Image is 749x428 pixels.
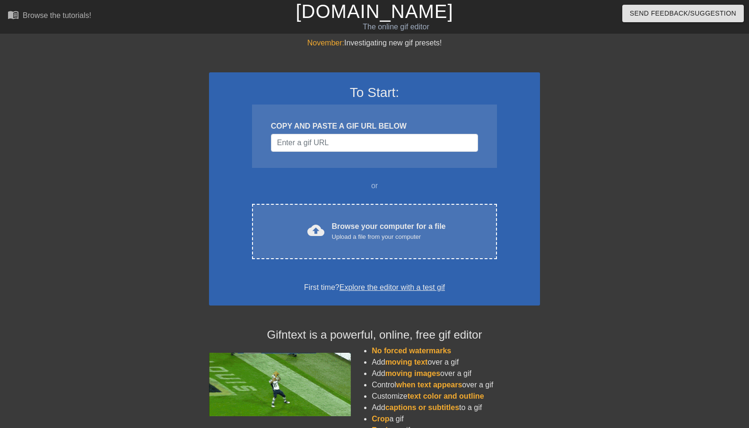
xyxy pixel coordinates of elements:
h4: Gifntext is a powerful, online, free gif editor [209,328,540,342]
span: cloud_upload [307,222,324,239]
span: when text appears [396,381,462,389]
li: Control over a gif [372,379,540,391]
div: First time? [221,282,528,293]
a: [DOMAIN_NAME] [296,1,453,22]
span: Send Feedback/Suggestion [630,8,736,19]
div: Upload a file from your computer [332,232,446,242]
a: Explore the editor with a test gif [340,283,445,291]
li: Customize [372,391,540,402]
div: or [234,180,515,192]
li: Add to a gif [372,402,540,413]
div: Browse the tutorials! [23,11,91,19]
img: football_small.gif [209,353,351,416]
li: a gif [372,413,540,425]
span: menu_book [8,9,19,20]
li: Add over a gif [372,368,540,379]
li: Add over a gif [372,357,540,368]
div: Investigating new gif presets! [209,37,540,49]
span: text color and outline [408,392,484,400]
span: No forced watermarks [372,347,451,355]
div: COPY AND PASTE A GIF URL BELOW [271,121,478,132]
div: The online gif editor [254,21,538,33]
a: Browse the tutorials! [8,9,91,24]
span: November: [307,39,344,47]
button: Send Feedback/Suggestion [622,5,744,22]
input: Username [271,134,478,152]
h3: To Start: [221,85,528,101]
span: captions or subtitles [385,403,459,411]
span: moving images [385,369,440,377]
div: Browse your computer for a file [332,221,446,242]
span: Crop [372,415,389,423]
span: moving text [385,358,428,366]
